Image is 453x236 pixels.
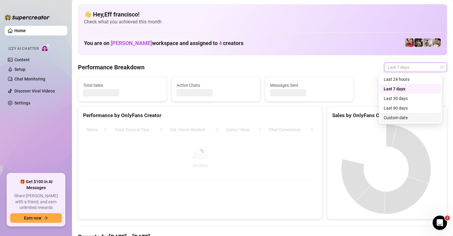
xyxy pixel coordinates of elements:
iframe: Intercom live chat [433,216,447,230]
a: Home [14,28,26,33]
div: Custom date [380,113,441,123]
span: Active Chats [177,82,255,89]
span: 2 [445,216,450,220]
img: Aussieboy_jfree [432,38,441,47]
a: Chat Monitoring [14,77,45,81]
div: Performance by OnlyFans Creator [83,111,317,120]
h4: Performance Breakdown [78,63,145,71]
span: calendar [440,65,444,69]
div: Last 24 hours [380,74,441,84]
span: 🎁 Get $100 in AI Messages [10,179,62,191]
span: Last 7 days [388,63,443,72]
span: Earn now [24,216,41,220]
a: Settings [14,101,30,105]
h1: You are on workspace and assigned to creators [84,40,243,47]
a: Discover Viral Videos [14,89,55,93]
img: AI Chatter [41,44,50,52]
span: Check what you achieved this month [84,19,441,25]
span: Share [PERSON_NAME] with a friend, and earn unlimited rewards [10,193,62,211]
span: Total Sales [83,82,162,89]
div: Last 30 days [380,94,441,103]
img: aussieboy_j [423,38,432,47]
div: Sales by OnlyFans Creator [332,111,442,120]
img: Tony [414,38,423,47]
span: [PERSON_NAME] [111,40,152,46]
img: Vanessa [405,38,414,47]
div: Custom date [384,114,437,121]
div: Last 90 days [384,105,437,111]
div: Last 24 hours [384,76,437,83]
span: Messages Sent [270,82,349,89]
div: Last 30 days [384,95,437,102]
div: Last 7 days [380,84,441,94]
a: Setup [14,67,25,72]
h4: 👋 Hey, Eff francisco ! [84,10,441,19]
div: Last 90 days [380,103,441,113]
div: Last 7 days [384,86,437,92]
span: Izzy AI Chatter [8,46,39,52]
button: Earn nowarrow-right [10,213,62,223]
span: arrow-right [44,216,48,220]
span: 4 [219,40,222,46]
span: loading [196,148,204,156]
a: Content [14,57,30,62]
img: logo-BBDzfeDw.svg [5,14,50,20]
